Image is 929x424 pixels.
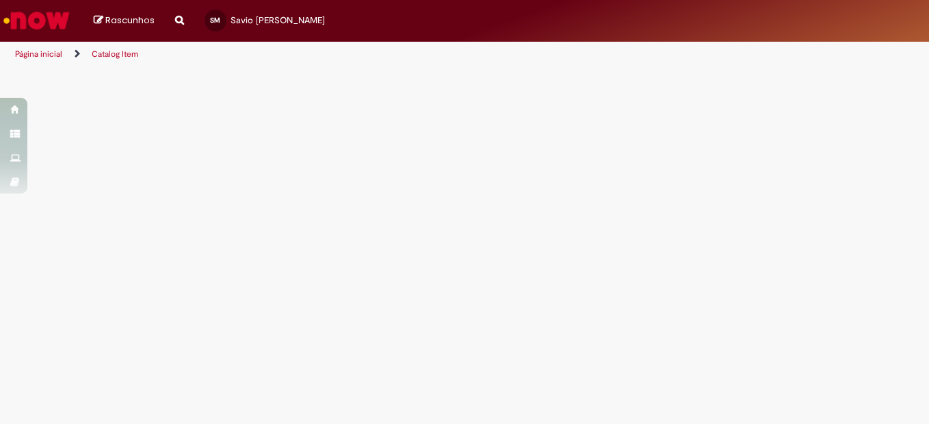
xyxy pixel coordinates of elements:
[1,7,72,34] img: ServiceNow
[15,49,62,59] a: Página inicial
[92,49,138,59] a: Catalog Item
[94,14,155,27] a: Rascunhos
[10,42,609,67] ul: Trilhas de página
[210,16,220,25] span: SM
[105,14,155,27] span: Rascunhos
[231,14,325,26] span: Savio [PERSON_NAME]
